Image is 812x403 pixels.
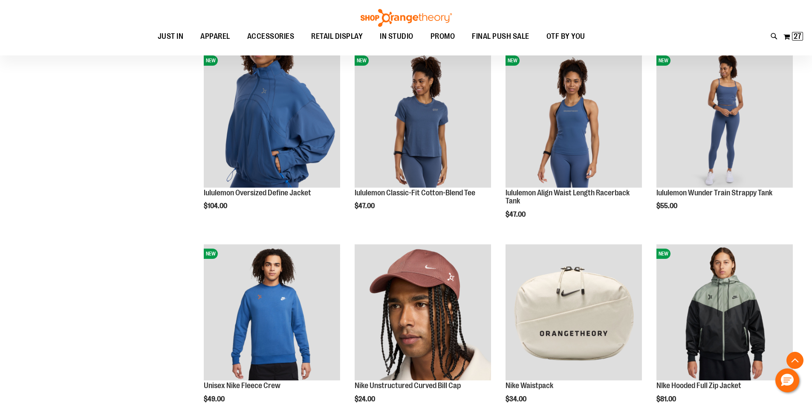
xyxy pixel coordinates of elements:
a: Nike Waistpack [506,244,642,382]
a: lululemon Wunder Train Strappy Tank [656,188,772,197]
a: JUST IN [149,27,192,46]
img: lululemon Oversized Define Jacket [204,51,340,188]
a: lululemon Oversized Define JacketNEW [204,51,340,189]
span: NEW [355,55,369,66]
a: lululemon Align Waist Length Racerback Tank [506,188,630,206]
a: Nike Waistpack [506,381,553,390]
span: IN STUDIO [380,27,413,46]
img: lululemon Align Waist Length Racerback Tank [506,51,642,188]
a: Nike Unstructured Curved Bill Cap [355,244,491,382]
span: NEW [204,249,218,259]
a: lululemon Classic-Fit Cotton-Blend Tee [355,188,475,197]
button: Back To Top [786,352,803,369]
img: Unisex Nike Fleece Crew [204,244,340,381]
span: FINAL PUSH SALE [472,27,529,46]
a: FINAL PUSH SALE [463,27,538,46]
span: $55.00 [656,202,679,210]
a: APPAREL [192,27,239,46]
span: $34.00 [506,395,528,403]
span: NEW [656,55,670,66]
a: RETAIL DISPLAY [303,27,371,46]
span: PROMO [431,27,455,46]
span: $81.00 [656,395,677,403]
a: lululemon Align Waist Length Racerback TankNEW [506,51,642,189]
a: OTF BY YOU [538,27,594,46]
span: JUST IN [158,27,184,46]
span: $49.00 [204,395,226,403]
a: Unisex Nike Fleece Crew [204,381,280,390]
img: Nike Waistpack [506,244,642,381]
a: lululemon Classic-Fit Cotton-Blend TeeNEW [355,51,491,189]
a: Nike Unstructured Curved Bill Cap [355,381,461,390]
div: product [501,47,646,240]
div: product [350,47,495,232]
a: PROMO [422,27,464,46]
span: APPAREL [200,27,230,46]
span: OTF BY YOU [546,27,585,46]
a: NIke Hooded Full Zip Jacket [656,381,741,390]
a: IN STUDIO [371,27,422,46]
span: ACCESSORIES [247,27,295,46]
a: lululemon Wunder Train Strappy TankNEW [656,51,793,189]
div: product [652,47,797,232]
a: Unisex Nike Fleece CrewNEW [204,244,340,382]
span: $24.00 [355,395,376,403]
span: 27 [794,32,801,41]
img: NIke Hooded Full Zip Jacket [656,244,793,381]
span: NEW [506,55,520,66]
span: $47.00 [355,202,376,210]
div: product [199,47,344,232]
a: lululemon Oversized Define Jacket [204,188,311,197]
span: $104.00 [204,202,228,210]
img: Shop Orangetheory [359,9,453,27]
img: lululemon Wunder Train Strappy Tank [656,51,793,188]
span: RETAIL DISPLAY [311,27,363,46]
span: $47.00 [506,211,527,218]
img: Nike Unstructured Curved Bill Cap [355,244,491,381]
span: NEW [204,55,218,66]
a: NIke Hooded Full Zip JacketNEW [656,244,793,382]
img: lululemon Classic-Fit Cotton-Blend Tee [355,51,491,188]
button: Hello, have a question? Let’s chat. [775,368,799,392]
a: ACCESSORIES [239,27,303,46]
span: NEW [656,249,670,259]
